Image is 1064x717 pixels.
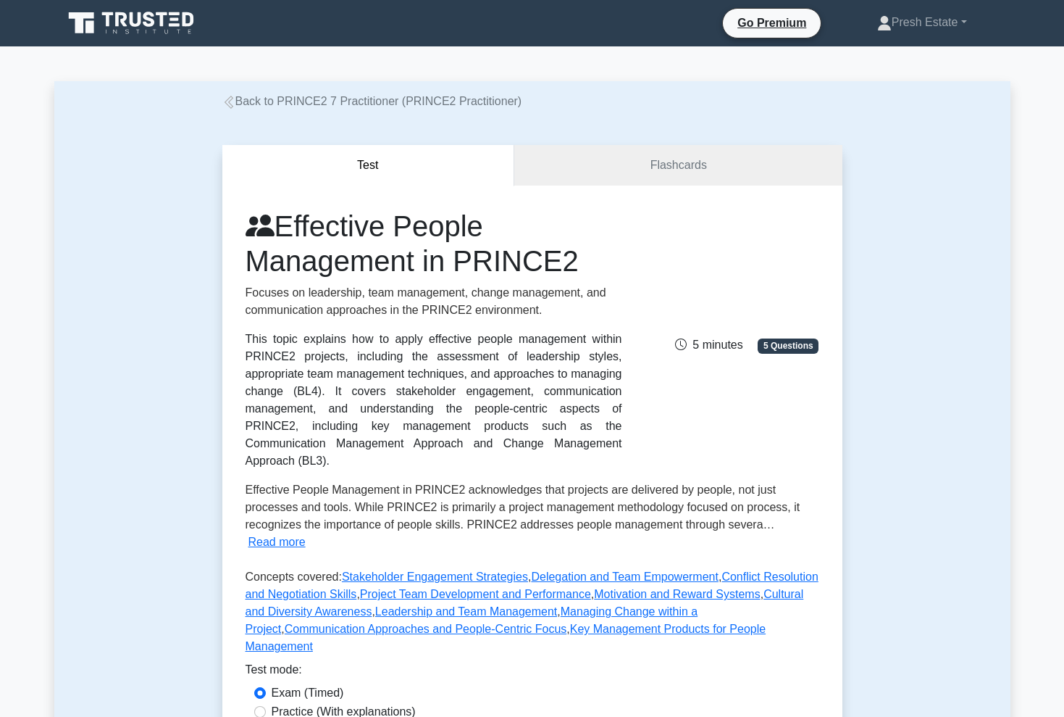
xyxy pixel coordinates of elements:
a: Communication Approaches and People-Centric Focus [285,623,567,635]
a: Motivation and Reward Systems [594,588,760,600]
button: Read more [248,534,306,551]
div: Test mode: [246,661,819,684]
span: 5 minutes [675,339,742,351]
h1: Effective People Management in PRINCE2 [246,209,622,278]
a: Project Team Development and Performance [360,588,591,600]
span: Effective People Management in PRINCE2 acknowledges that projects are delivered by people, not ju... [246,484,800,531]
a: Leadership and Team Management [375,605,557,618]
span: 5 Questions [758,339,818,353]
a: Stakeholder Engagement Strategies [342,571,528,583]
a: Go Premium [729,14,815,32]
button: Test [222,145,515,186]
a: Flashcards [514,145,842,186]
a: Back to PRINCE2 7 Practitioner (PRINCE2 Practitioner) [222,95,522,107]
div: This topic explains how to apply effective people management within PRINCE2 projects, including t... [246,331,622,470]
p: Concepts covered: , , , , , , , , , [246,568,819,661]
a: Presh Estate [842,8,1002,37]
p: Focuses on leadership, team management, change management, and communication approaches in the PR... [246,284,622,319]
a: Delegation and Team Empowerment [531,571,719,583]
label: Exam (Timed) [272,684,344,702]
